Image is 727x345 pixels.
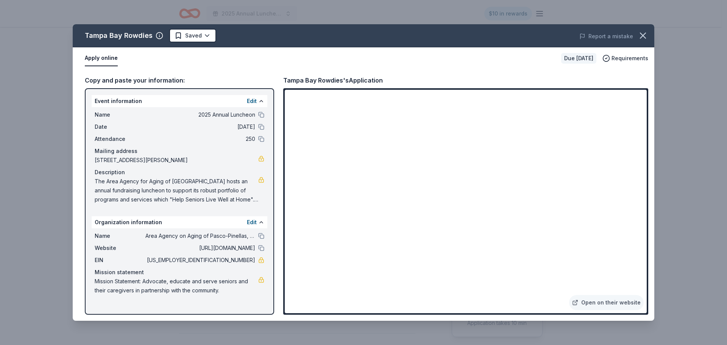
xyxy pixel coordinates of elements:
div: Event information [92,95,267,107]
span: Saved [185,31,202,40]
span: [URL][DOMAIN_NAME] [145,244,255,253]
div: Tampa Bay Rowdies's Application [283,75,383,85]
span: EIN [95,256,145,265]
div: Mailing address [95,147,264,156]
button: Edit [247,97,257,106]
button: Saved [169,29,216,42]
span: 2025 Annual Luncheon [145,110,255,119]
span: Date [95,122,145,131]
span: Attendance [95,134,145,144]
button: Requirements [602,54,648,63]
a: Open on their website [569,295,644,310]
span: Website [95,244,145,253]
span: The Area Agency for Aging of [GEOGRAPHIC_DATA] hosts an annual fundraising luncheon to support it... [95,177,258,204]
span: Name [95,231,145,240]
div: Mission statement [95,268,264,277]
span: Mission Statement: Advocate, educate and serve seniors and their caregivers in partnership with t... [95,277,258,295]
div: Organization information [92,216,267,228]
div: Tampa Bay Rowdies [85,30,153,42]
div: Copy and paste your information: [85,75,274,85]
span: [US_EMPLOYER_IDENTIFICATION_NUMBER] [145,256,255,265]
span: Requirements [612,54,648,63]
span: Area Agency on Aging of Pasco-Pinellas, Inc. [145,231,255,240]
button: Edit [247,218,257,227]
button: Apply online [85,50,118,66]
span: [STREET_ADDRESS][PERSON_NAME] [95,156,258,165]
button: Report a mistake [579,32,633,41]
div: Description [95,168,264,177]
div: Due [DATE] [561,53,596,64]
span: [DATE] [145,122,255,131]
span: 250 [145,134,255,144]
span: Name [95,110,145,119]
